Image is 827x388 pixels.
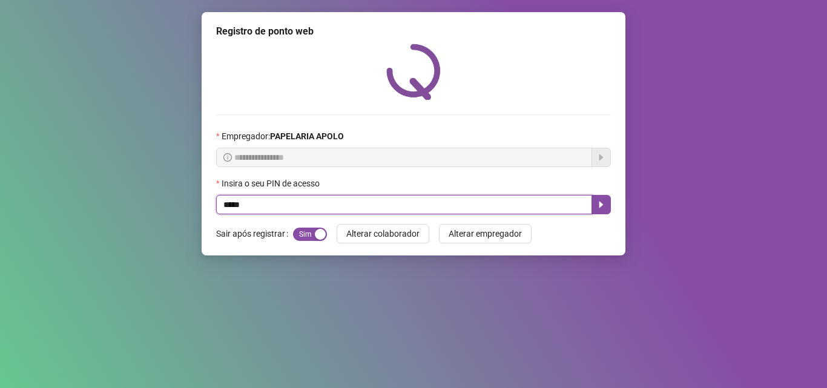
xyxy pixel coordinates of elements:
[386,44,441,100] img: QRPoint
[449,227,522,240] span: Alterar empregador
[223,153,232,162] span: info-circle
[216,24,611,39] div: Registro de ponto web
[270,131,344,141] strong: PAPELARIA APOLO
[596,200,606,209] span: caret-right
[216,177,328,190] label: Insira o seu PIN de acesso
[346,227,420,240] span: Alterar colaborador
[337,224,429,243] button: Alterar colaborador
[216,224,293,243] label: Sair após registrar
[439,224,532,243] button: Alterar empregador
[222,130,344,143] span: Empregador :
